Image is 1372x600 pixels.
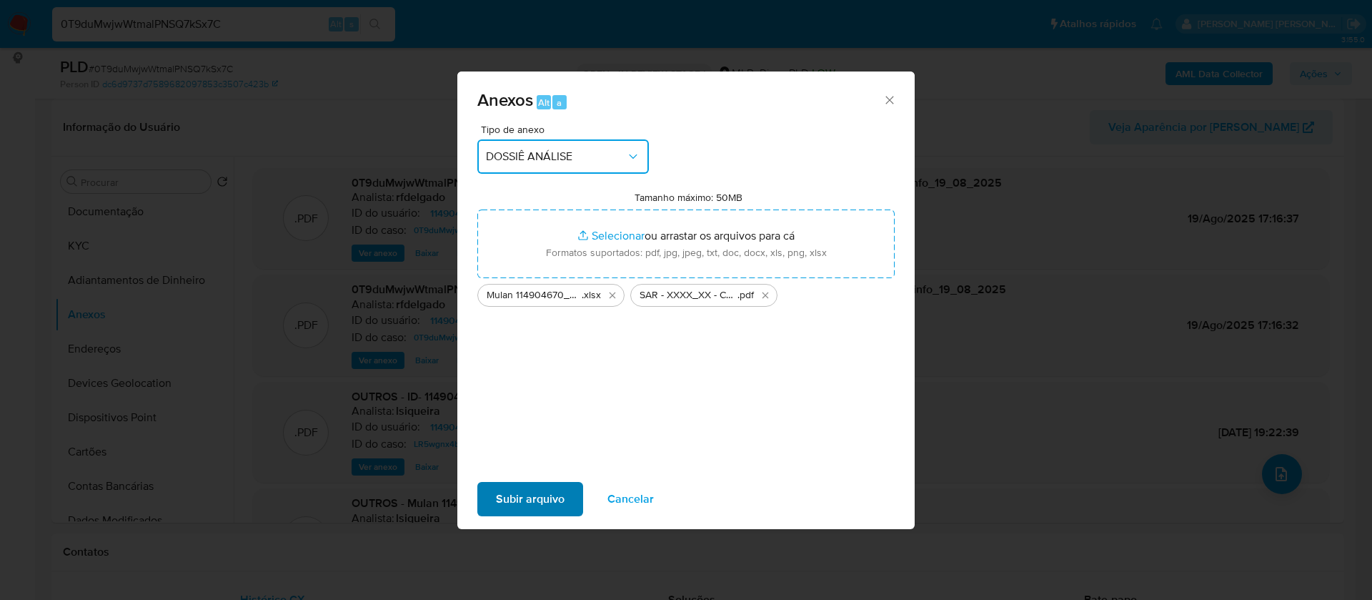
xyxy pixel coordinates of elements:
[607,483,654,515] span: Cancelar
[538,96,550,109] span: Alt
[883,93,895,106] button: Fechar
[635,191,742,204] label: Tamanho máximo: 50MB
[477,87,533,112] span: Anexos
[604,287,621,304] button: Excluir Mulan 114904670_2025_08_19_13_21_54.xlsx
[737,288,754,303] span: .pdf
[589,482,672,516] button: Cancelar
[477,482,583,516] button: Subir arquivo
[486,149,626,164] span: DOSSIÊ ANÁLISE
[757,287,774,304] button: Excluir SAR - XXXX_XX - CPF 81314671553 - JERRY PEREIRA DA SILVA .pdf
[477,139,649,174] button: DOSSIÊ ANÁLISE
[481,124,652,134] span: Tipo de anexo
[582,288,601,303] span: .xlsx
[487,288,582,303] span: Mulan 114904670_2025_08_19_13_21_54
[640,288,737,303] span: SAR - XXXX_XX - CPF 81314671553 - [PERSON_NAME]
[496,483,565,515] span: Subir arquivo
[557,96,562,109] span: a
[477,278,895,307] ul: Arquivos selecionados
